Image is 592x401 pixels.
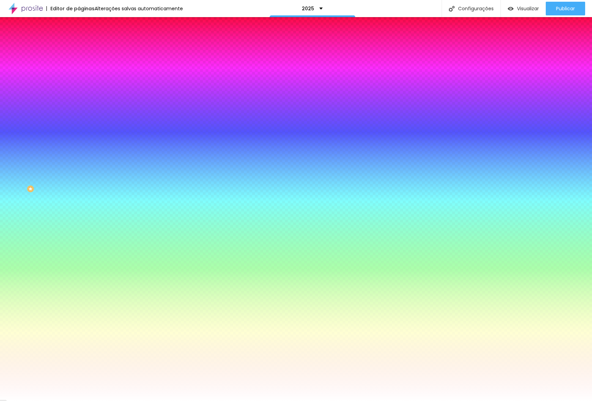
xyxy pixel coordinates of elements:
[546,2,585,15] button: Publicar
[95,6,183,11] div: Alterações salvas automaticamente
[449,6,455,12] img: Icone
[302,6,314,11] p: 2025
[501,2,546,15] button: Visualizar
[46,6,95,11] div: Editor de páginas
[517,6,539,11] span: Visualizar
[508,6,514,12] img: view-1.svg
[556,6,575,11] span: Publicar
